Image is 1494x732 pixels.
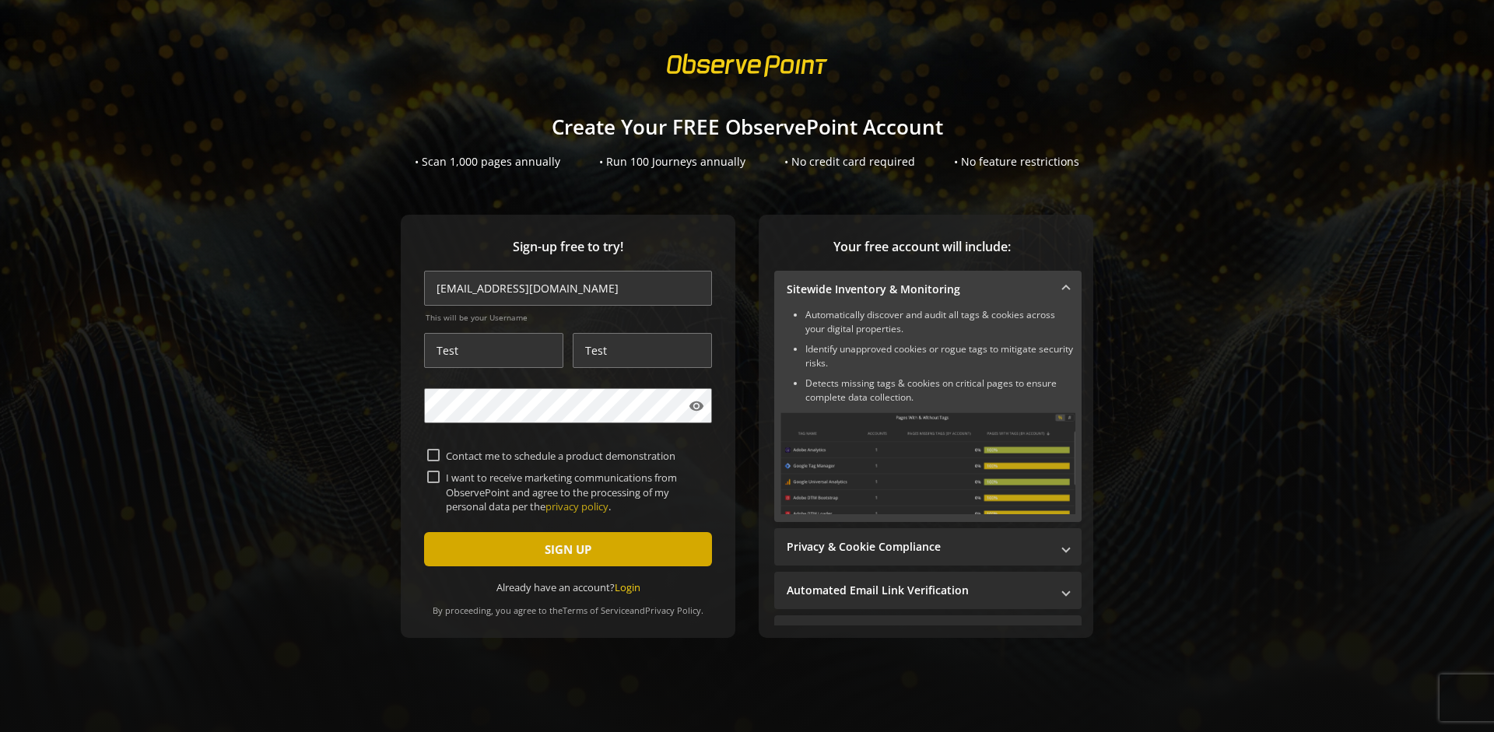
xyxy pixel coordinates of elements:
div: • No feature restrictions [954,154,1079,170]
img: Sitewide Inventory & Monitoring [780,412,1075,514]
li: Automatically discover and audit all tags & cookies across your digital properties. [805,308,1075,336]
mat-expansion-panel-header: Privacy & Cookie Compliance [774,528,1082,566]
li: Identify unapproved cookies or rogue tags to mitigate security risks. [805,342,1075,370]
span: This will be your Username [426,312,712,323]
a: Login [615,580,640,594]
label: I want to receive marketing communications from ObservePoint and agree to the processing of my pe... [440,471,709,513]
div: • No credit card required [784,154,915,170]
a: Terms of Service [563,604,630,616]
label: Contact me to schedule a product demonstration [440,449,709,463]
a: Privacy Policy [645,604,701,616]
mat-expansion-panel-header: Performance Monitoring with Web Vitals [774,615,1082,653]
div: By proceeding, you agree to the and . [424,594,712,616]
div: Sitewide Inventory & Monitoring [774,308,1082,522]
mat-icon: visibility [689,398,704,414]
mat-expansion-panel-header: Automated Email Link Verification [774,572,1082,609]
span: Sign-up free to try! [424,238,712,256]
input: Last Name * [573,333,712,368]
span: Your free account will include: [774,238,1070,256]
li: Detects missing tags & cookies on critical pages to ensure complete data collection. [805,377,1075,405]
mat-expansion-panel-header: Sitewide Inventory & Monitoring [774,271,1082,308]
input: Email Address (name@work-email.com) * [424,271,712,306]
mat-panel-title: Privacy & Cookie Compliance [787,539,1050,555]
mat-panel-title: Sitewide Inventory & Monitoring [787,282,1050,297]
a: privacy policy [545,499,608,513]
mat-panel-title: Automated Email Link Verification [787,583,1050,598]
button: SIGN UP [424,532,712,566]
span: SIGN UP [545,535,591,563]
input: First Name * [424,333,563,368]
div: • Scan 1,000 pages annually [415,154,560,170]
div: • Run 100 Journeys annually [599,154,745,170]
div: Already have an account? [424,580,712,595]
